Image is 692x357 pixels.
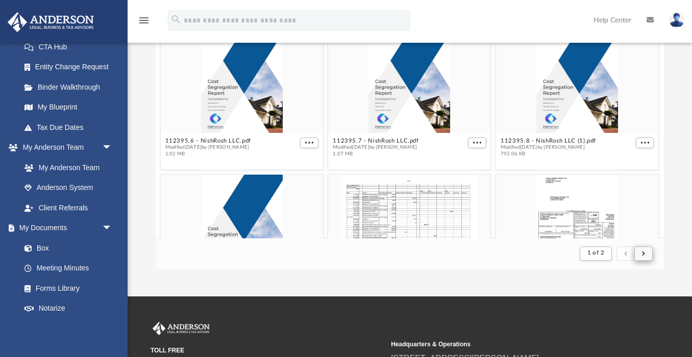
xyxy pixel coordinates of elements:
[14,298,122,319] a: Notarize
[138,19,150,26] a: menu
[14,57,128,77] a: Entity Change Request
[102,218,122,239] span: arrow_drop_down
[151,322,212,335] img: Anderson Advisors Platinum Portal
[587,250,604,256] span: 1 of 2
[501,144,596,151] span: Modified [DATE] by [PERSON_NAME]
[301,138,319,148] button: More options
[14,77,128,97] a: Binder Walkthrough
[14,238,117,258] a: Box
[391,340,624,349] small: Headquarters & Operations
[636,138,654,148] button: More options
[7,218,122,238] a: My Documentsarrow_drop_down
[14,157,117,178] a: My Anderson Team
[151,346,384,355] small: TOLL FREE
[156,38,663,238] div: grid
[165,151,252,157] span: 1.02 MB
[102,138,122,158] span: arrow_drop_down
[165,144,252,151] span: Modified [DATE] by [PERSON_NAME]
[14,278,117,298] a: Forms Library
[102,318,122,339] span: arrow_drop_down
[14,37,128,57] a: CTA Hub
[14,117,128,138] a: Tax Due Dates
[170,14,182,25] i: search
[333,144,419,151] span: Modified [DATE] by [PERSON_NAME]
[7,138,122,158] a: My Anderson Teamarrow_drop_down
[580,246,612,261] button: 1 of 2
[14,198,122,218] a: Client Referrals
[5,12,97,32] img: Anderson Advisors Platinum Portal
[14,178,122,198] a: Anderson System
[165,138,252,144] button: 112395.6 - NishRosh LLC.pdf
[501,138,596,144] button: 112395.8 - NishRosh LLC (1).pdf
[138,14,150,26] i: menu
[14,97,122,118] a: My Blueprint
[669,13,684,28] img: User Pic
[501,151,596,157] span: 792.06 KB
[7,318,122,339] a: Online Learningarrow_drop_down
[333,138,419,144] button: 112395.7 - NishRosh LLC.pdf
[468,138,487,148] button: More options
[333,151,419,157] span: 1.07 MB
[14,258,122,279] a: Meeting Minutes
